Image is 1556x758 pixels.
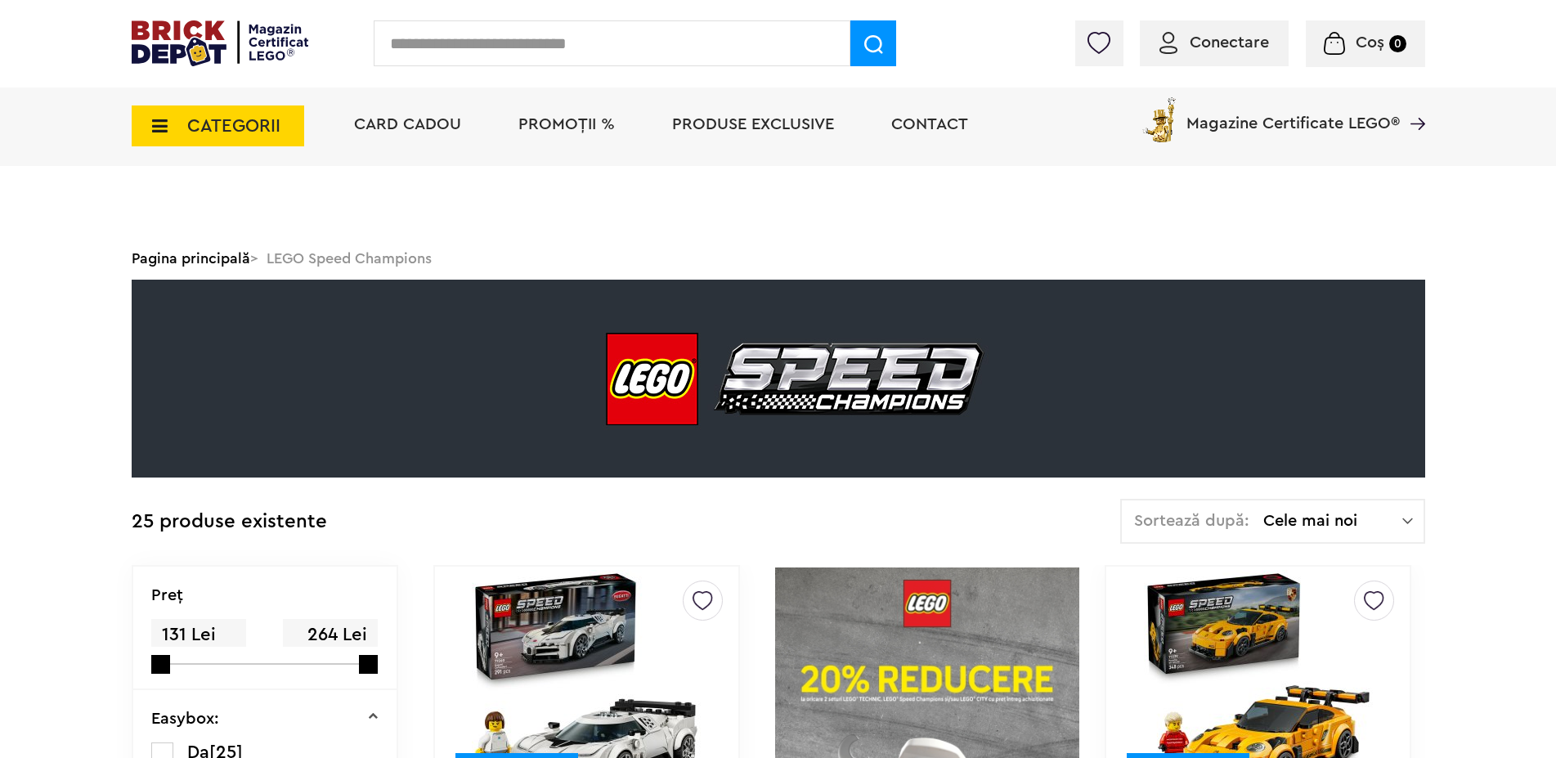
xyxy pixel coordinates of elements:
[1159,34,1269,51] a: Conectare
[1186,94,1400,132] span: Magazine Certificate LEGO®
[132,499,327,545] div: 25 produse existente
[891,116,968,132] a: Contact
[1263,513,1402,529] span: Cele mai noi
[283,619,378,651] span: 264 Lei
[1400,94,1425,110] a: Magazine Certificate LEGO®
[132,280,1425,478] img: LEGO Speed Champions
[354,116,461,132] a: Card Cadou
[1356,34,1384,51] span: Coș
[132,237,1425,280] div: > LEGO Speed Champions
[151,619,246,651] span: 131 Lei
[1389,35,1406,52] small: 0
[518,116,615,132] a: PROMOȚII %
[151,587,183,603] p: Preţ
[151,711,219,727] p: Easybox:
[187,117,280,135] span: CATEGORII
[132,251,250,266] a: Pagina principală
[1190,34,1269,51] span: Conectare
[672,116,834,132] a: Produse exclusive
[1134,513,1249,529] span: Sortează după:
